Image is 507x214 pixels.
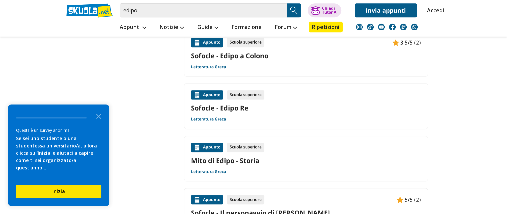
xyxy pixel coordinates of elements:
div: Chiedi Tutor AI [322,6,337,14]
a: Formazione [230,22,263,34]
div: Questa è un survey anonima! [16,127,101,133]
a: Letteratura Greca [191,64,226,70]
span: 5/5 [405,195,413,204]
span: 3.5/5 [400,38,413,47]
a: Mito di Edipo - Storia [191,156,421,165]
img: youtube [378,24,385,30]
a: Ripetizioni [309,22,343,32]
div: Se sei uno studente o una studentessa universitario/a, allora clicca su 'Inizia' e aiutaci a capi... [16,135,101,171]
div: Scuola superiore [227,38,264,47]
div: Appunto [191,38,223,47]
div: Scuola superiore [227,90,264,100]
div: Scuola superiore [227,195,264,204]
img: Appunti contenuto [397,196,403,203]
img: Appunti contenuto [392,39,399,46]
div: Appunto [191,143,223,152]
button: Inizia [16,185,101,198]
button: Search Button [287,3,301,17]
a: Sofocle - Edipo a Colono [191,51,421,60]
div: Appunto [191,90,223,100]
img: facebook [389,24,396,30]
img: Cerca appunti, riassunti o versioni [289,5,299,15]
img: instagram [356,24,363,30]
div: Appunto [191,195,223,204]
span: (2) [414,38,421,47]
img: twitch [400,24,407,30]
img: Appunti contenuto [194,196,200,203]
div: Scuola superiore [227,143,264,152]
a: Letteratura Greca [191,169,226,174]
img: WhatsApp [411,24,418,30]
a: Invia appunti [355,3,417,17]
a: Notizie [158,22,186,34]
div: Survey [8,105,109,206]
a: Appunti [118,22,148,34]
a: Sofocle - Edipo Re [191,104,421,112]
span: (2) [414,195,421,204]
a: Letteratura Greca [191,116,226,122]
img: Appunti contenuto [194,39,200,46]
input: Cerca appunti, riassunti o versioni [120,3,287,17]
img: Appunti contenuto [194,92,200,98]
a: Guide [196,22,220,34]
button: ChiediTutor AI [308,3,341,17]
img: tiktok [367,24,374,30]
img: Appunti contenuto [194,144,200,151]
button: Close the survey [92,109,105,122]
a: Forum [273,22,299,34]
a: Accedi [427,3,441,17]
